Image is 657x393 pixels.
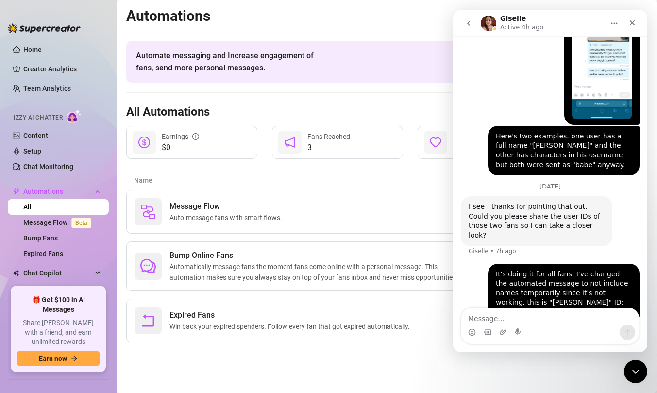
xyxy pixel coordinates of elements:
div: I see—thanks for pointing that out. Could you please share the user IDs of those two fans so I ca... [8,186,159,236]
article: Name [134,175,471,186]
a: Creator Analytics [23,61,101,77]
img: svg%3e [140,204,156,220]
span: 3 [307,142,350,154]
span: arrow-right [71,355,78,362]
iframe: Intercom live chat [624,360,647,383]
div: Here's two examples. one user has a full name "[PERSON_NAME]" and the other has characters in his... [35,116,186,165]
span: 🎁 Get $100 in AI Messages [17,295,100,314]
span: Win back your expired spenders. Follow every fan that got expired automatically. [169,321,414,332]
span: Beta [71,218,91,228]
div: Earnings [162,131,199,142]
h3: All Automations [126,104,210,120]
span: Earn now [39,355,67,362]
span: notification [284,137,296,148]
span: Message Flow [169,201,286,212]
span: Chat Copilot [23,265,92,281]
button: Start recording [62,318,69,326]
span: thunderbolt [13,188,20,195]
span: Share [PERSON_NAME] with a friend, and earn unlimited rewards [17,318,100,347]
h2: Automations [126,7,647,25]
a: Message FlowBeta [23,219,95,226]
span: Auto-message fans with smart flows. [169,212,286,223]
div: Here's two examples. one user has a full name "[PERSON_NAME]" and the other has characters in his... [43,121,179,159]
button: Send a message… [167,314,182,330]
div: Giselle • 7h ago [16,238,63,244]
a: All [23,203,32,211]
button: Earn nowarrow-right [17,351,100,366]
span: $0 [162,142,199,154]
div: I see—thanks for pointing that out. Could you please share the user IDs of those two fans so I ca... [16,192,152,230]
img: Chat Copilot [13,270,19,276]
a: Home [23,46,42,53]
span: Expired Fans [169,309,414,321]
div: Lil says… [8,254,186,333]
span: Izzy AI Chatter [14,113,63,122]
a: Setup [23,147,41,155]
span: Automatically message fans the moment fans come online with a personal message. This automation m... [169,261,471,283]
div: Giselle says… [8,186,186,253]
button: Upload attachment [46,318,54,326]
a: Bump Fans [23,234,58,242]
div: [DATE] [8,173,186,186]
div: It's doing it for all fans. I've changed the automated message to not include names temporarily s... [35,254,186,332]
span: Fans Reached [307,133,350,140]
span: Automate messaging and Increase engagement of fans, send more personal messages. [136,50,323,74]
a: Content [23,132,48,139]
span: dollar [138,137,150,148]
button: Gif picker [31,318,38,326]
textarea: Message… [8,298,186,314]
span: rollback [140,313,156,328]
img: AI Chatter [67,109,82,123]
button: Emoji picker [15,318,23,326]
span: Automations [23,184,92,199]
div: Lil says… [8,116,186,173]
a: Team Analytics [23,85,71,92]
span: Bump Online Fans [169,250,471,261]
a: Chat Monitoring [23,163,73,171]
iframe: Intercom live chat [453,10,647,352]
div: It's doing it for all fans. I've changed the automated message to not include names temporarily s... [43,259,179,326]
a: Expired Fans [23,250,63,257]
span: info-circle [192,133,199,140]
img: logo-BBDzfeDw.svg [8,23,81,33]
span: heart [430,137,441,148]
span: comment [140,258,156,274]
